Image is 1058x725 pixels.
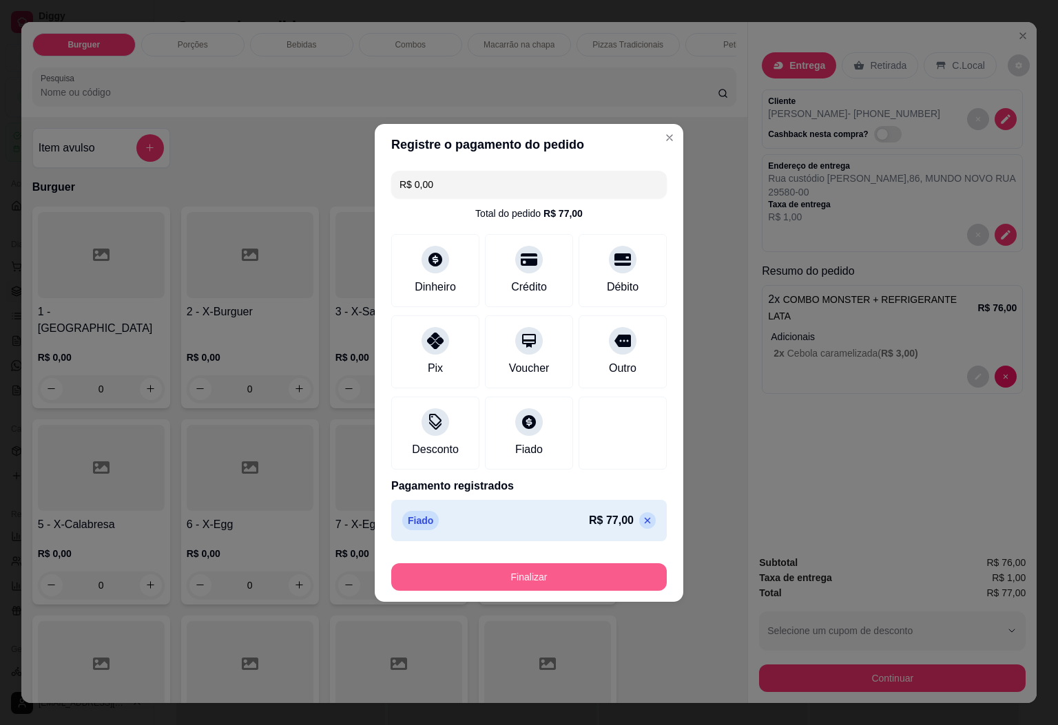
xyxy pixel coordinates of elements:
div: Voucher [509,360,550,377]
div: Pix [428,360,443,377]
div: Outro [609,360,636,377]
div: Crédito [511,279,547,295]
p: Fiado [402,511,439,530]
div: Débito [607,279,639,295]
div: Dinheiro [415,279,456,295]
input: Ex.: hambúrguer de cordeiro [400,171,658,198]
button: Close [658,127,681,149]
p: R$ 77,00 [589,512,634,529]
div: Total do pedido [475,207,583,220]
div: Fiado [515,441,543,458]
p: Pagamento registrados [391,478,667,494]
div: Desconto [412,441,459,458]
header: Registre o pagamento do pedido [375,124,683,165]
div: R$ 77,00 [543,207,583,220]
button: Finalizar [391,563,667,591]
